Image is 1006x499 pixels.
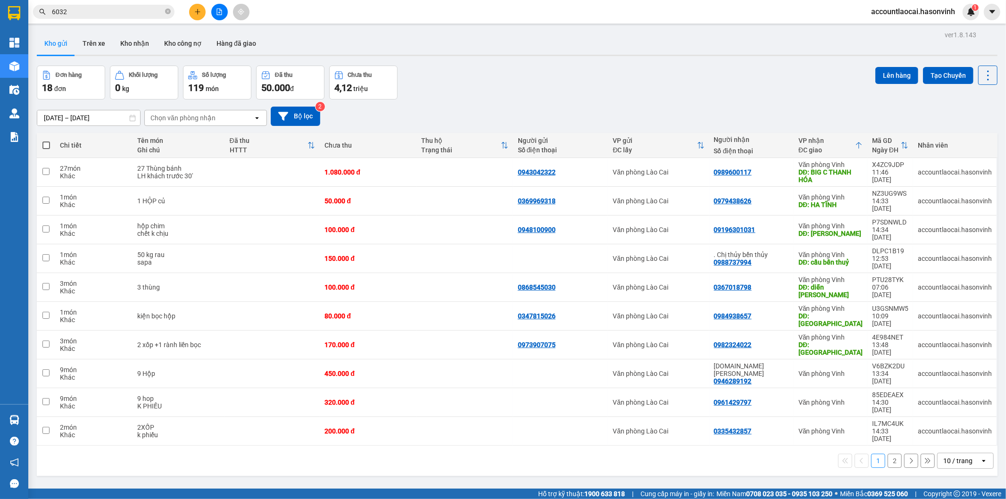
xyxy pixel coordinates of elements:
strong: 0369 525 060 [867,490,908,498]
th: Toggle SortBy [225,133,320,158]
div: IL7MC4UK [872,420,908,427]
img: warehouse-icon [9,85,19,95]
div: Văn phòng Vinh [798,370,863,377]
div: kiện bọc hộp [137,312,220,320]
div: 85EDEAEX [872,391,908,399]
div: Số điện thoại [714,147,789,155]
span: Cung cấp máy in - giấy in: [640,489,714,499]
div: Văn phòng Vinh [798,276,863,283]
div: VP nhận [798,137,855,144]
div: 9 hop [137,395,220,402]
div: 1 món [60,193,128,201]
div: Khác [60,230,128,237]
button: Lên hàng [875,67,918,84]
div: 0973907075 [518,341,556,349]
span: caret-down [988,8,997,16]
span: close-circle [165,8,171,17]
strong: 1900 633 818 [584,490,625,498]
div: Chưa thu [324,141,412,149]
button: Số lượng119món [183,66,251,100]
div: 1.080.000 đ [324,168,412,176]
div: 170.000 đ [324,341,412,349]
div: Văn phòng Vinh [798,222,863,230]
button: caret-down [984,4,1000,20]
div: Đơn hàng [56,72,82,78]
div: 320.000 đ [324,399,412,406]
div: Văn phòng Lào Cai [613,399,704,406]
button: Đơn hàng18đơn [37,66,105,100]
div: 0948100900 [518,226,556,233]
div: 14:34 [DATE] [872,226,908,241]
div: 80.000 đ [324,312,412,320]
div: Khác [60,345,128,352]
div: P7SDNWLD [872,218,908,226]
div: accountlaocai.hasonvinh [918,341,992,349]
span: 4,12 [334,82,352,93]
th: Toggle SortBy [608,133,709,158]
div: sapa [137,258,220,266]
div: C.KIM [714,362,789,377]
div: 0868545030 [518,283,556,291]
span: | [632,489,633,499]
div: Văn phòng Lào Cai [613,283,704,291]
div: 2 xốp +1 rành liền bọc [137,341,220,349]
div: Người gửi [518,137,604,144]
div: Trạng thái [421,146,501,154]
button: file-add [211,4,228,20]
span: 1 [973,4,977,11]
button: Hàng đã giao [209,32,264,55]
div: 0961429797 [714,399,752,406]
img: warehouse-icon [9,108,19,118]
span: | [915,489,916,499]
div: 2XỐP [137,424,220,431]
div: Văn phòng Lào Cai [613,255,704,262]
div: DLPC1B19 [872,247,908,255]
div: 9 Hộp [137,370,220,377]
div: 100.000 đ [324,226,412,233]
div: 12:53 [DATE] [872,255,908,270]
button: Tạo Chuyến [923,67,973,84]
div: Chưa thu [348,72,372,78]
div: accountlaocai.hasonvinh [918,370,992,377]
button: Kho gửi [37,32,75,55]
div: DĐ: cầu bến thuỷ [798,258,863,266]
button: Chưa thu4,12 triệu [329,66,398,100]
div: 100.000 đ [324,283,412,291]
button: aim [233,4,249,20]
div: Chọn văn phòng nhận [150,113,216,123]
span: question-circle [10,437,19,446]
span: món [206,85,219,92]
span: 18 [42,82,52,93]
div: Số lượng [202,72,226,78]
div: accountlaocai.hasonvinh [918,312,992,320]
div: Văn phòng Vinh [798,399,863,406]
div: Đã thu [230,137,308,144]
div: 1 món [60,222,128,230]
div: Văn phòng Lào Cai [613,168,704,176]
svg: open [980,457,988,465]
span: ⚪️ [835,492,838,496]
div: Văn phòng Lào Cai [613,197,704,205]
div: 07:06 [DATE] [872,283,908,299]
div: 0335432857 [714,427,752,435]
img: warehouse-icon [9,61,19,71]
div: 0943042322 [518,168,556,176]
span: đơn [54,85,66,92]
div: 3 món [60,280,128,287]
div: accountlaocai.hasonvinh [918,255,992,262]
button: plus [189,4,206,20]
div: accountlaocai.hasonvinh [918,168,992,176]
div: accountlaocai.hasonvinh [918,399,992,406]
span: plus [194,8,201,15]
div: ĐC lấy [613,146,697,154]
div: Văn phòng Vinh [798,427,863,435]
div: 0988737994 [714,258,752,266]
div: Đã thu [275,72,292,78]
div: Thu hộ [421,137,501,144]
div: DĐ: BIG C THANH HÓA [798,168,863,183]
div: 3 món [60,337,128,345]
div: . Chị thủy bến thủy [714,251,789,258]
div: DĐ: hà tĩnh [798,312,863,327]
div: 4E984NET [872,333,908,341]
div: DĐ: HA TĨNH [798,201,863,208]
